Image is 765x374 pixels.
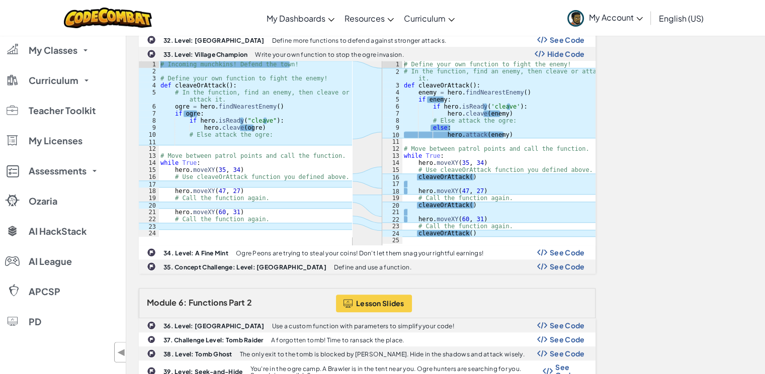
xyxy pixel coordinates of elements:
p: Use a custom function with parameters to simplify your code! [272,323,454,329]
a: Curriculum [399,5,460,32]
div: 19 [382,195,402,202]
span: Curriculum [404,13,446,24]
button: Lesson Slides [336,295,412,312]
img: CodeCombat logo [64,8,152,28]
img: Show Code Logo [535,50,545,57]
img: avatar [567,10,584,27]
img: IconChallengeLevel.svg [147,49,156,58]
div: 16 [139,173,159,180]
img: Show Code Logo [537,336,547,343]
span: Hide Code [547,50,585,58]
a: My Dashboards [262,5,339,32]
div: 14 [382,159,402,166]
div: 18 [139,188,159,195]
div: 12 [139,145,159,152]
div: 12 [382,145,402,152]
span: See Code [550,349,585,357]
a: Resources [339,5,399,32]
div: 9 [382,124,402,131]
span: My Account [589,12,643,23]
span: See Code [550,335,585,343]
span: AI League [29,257,72,266]
span: Functions Part 2 [189,297,252,308]
div: 17 [382,180,402,188]
div: 20 [139,202,159,209]
div: 5 [382,96,402,103]
span: My Licenses [29,136,82,145]
div: 22 [139,216,159,223]
a: 38. Level: Tomb Ghost The only exit to the tomb is blocked by [PERSON_NAME]. Hide in the shadows ... [139,346,596,360]
div: 14 [139,159,159,166]
p: Write your own function to stop the ogre invasion. [255,51,404,58]
div: 21 [139,209,159,216]
img: Show Code Logo [537,36,547,43]
div: 21 [382,209,402,216]
div: 11 [139,138,159,145]
span: See Code [550,36,585,44]
div: 19 [139,195,159,202]
div: 10 [382,131,402,138]
div: 10 [139,131,159,138]
div: 24 [139,230,159,237]
a: 33. Level: Village Champion Write your own function to stop the ogre invasion. Show Code Logo Hid... [139,47,596,245]
img: Show Code Logo [537,249,547,256]
div: 4 [139,82,159,89]
a: My Account [562,2,648,34]
div: 9 [139,124,159,131]
img: Show Code Logo [537,322,547,329]
div: 23 [382,223,402,230]
a: 32. Level: [GEOGRAPHIC_DATA] Define more functions to defend against stronger attacks. Show Code ... [139,33,596,47]
b: 37. Challenge Level: Tomb Raider [163,336,264,344]
div: 15 [139,166,159,173]
div: 6 [382,103,402,110]
span: Curriculum [29,76,78,85]
div: 2 [382,68,402,82]
img: IconChallengeLevel.svg [147,349,156,358]
span: Ozaria [29,197,57,206]
div: 7 [139,110,159,117]
div: 18 [382,188,402,195]
img: IconChallengeLevel.svg [147,248,156,257]
span: Teacher Toolkit [29,106,96,115]
div: 11 [382,138,402,145]
img: IconChallengeLevel.svg [147,321,156,330]
div: 7 [382,110,402,117]
span: 6: [179,297,187,308]
b: 35. Concept Challenge: Level: [GEOGRAPHIC_DATA] [163,263,326,271]
div: 1 [139,61,159,68]
span: My Classes [29,46,77,55]
div: 23 [139,223,159,230]
span: Resources [345,13,385,24]
p: Ogre Peons are trying to steal your coins! Don't let them snag your rightful earnings! [236,250,483,256]
b: 32. Level: [GEOGRAPHIC_DATA] [163,37,265,44]
a: 35. Concept Challenge: Level: [GEOGRAPHIC_DATA] Define and use a function. Show Code Logo See Code [139,259,596,273]
p: Define more functions to defend against stronger attacks. [272,37,446,44]
div: 8 [139,117,159,124]
div: 25 [382,237,402,244]
div: 15 [382,166,402,173]
span: ◀ [117,345,126,359]
span: Lesson Slides [356,299,404,307]
div: 3 [382,82,402,89]
b: 33. Level: Village Champion [163,51,247,58]
div: 22 [382,216,402,223]
b: 38. Level: Tomb Ghost [163,350,232,358]
b: 34. Level: A Fine Mint [163,249,228,257]
div: 20 [382,202,402,209]
div: 24 [382,230,402,237]
a: 36. Level: [GEOGRAPHIC_DATA] Use a custom function with parameters to simplify your code! Show Co... [139,318,596,332]
span: See Code [550,262,585,270]
span: Assessments [29,166,87,175]
b: 36. Level: [GEOGRAPHIC_DATA] [163,322,265,330]
img: Show Code Logo [537,350,547,357]
a: English (US) [654,5,709,32]
span: See Code [550,321,585,329]
div: 2 [139,68,159,75]
img: IconChallengeLevel.svg [147,262,156,271]
div: 17 [139,180,159,188]
div: 3 [139,75,159,82]
span: English (US) [659,13,704,24]
div: 6 [139,103,159,110]
div: 13 [382,152,402,159]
